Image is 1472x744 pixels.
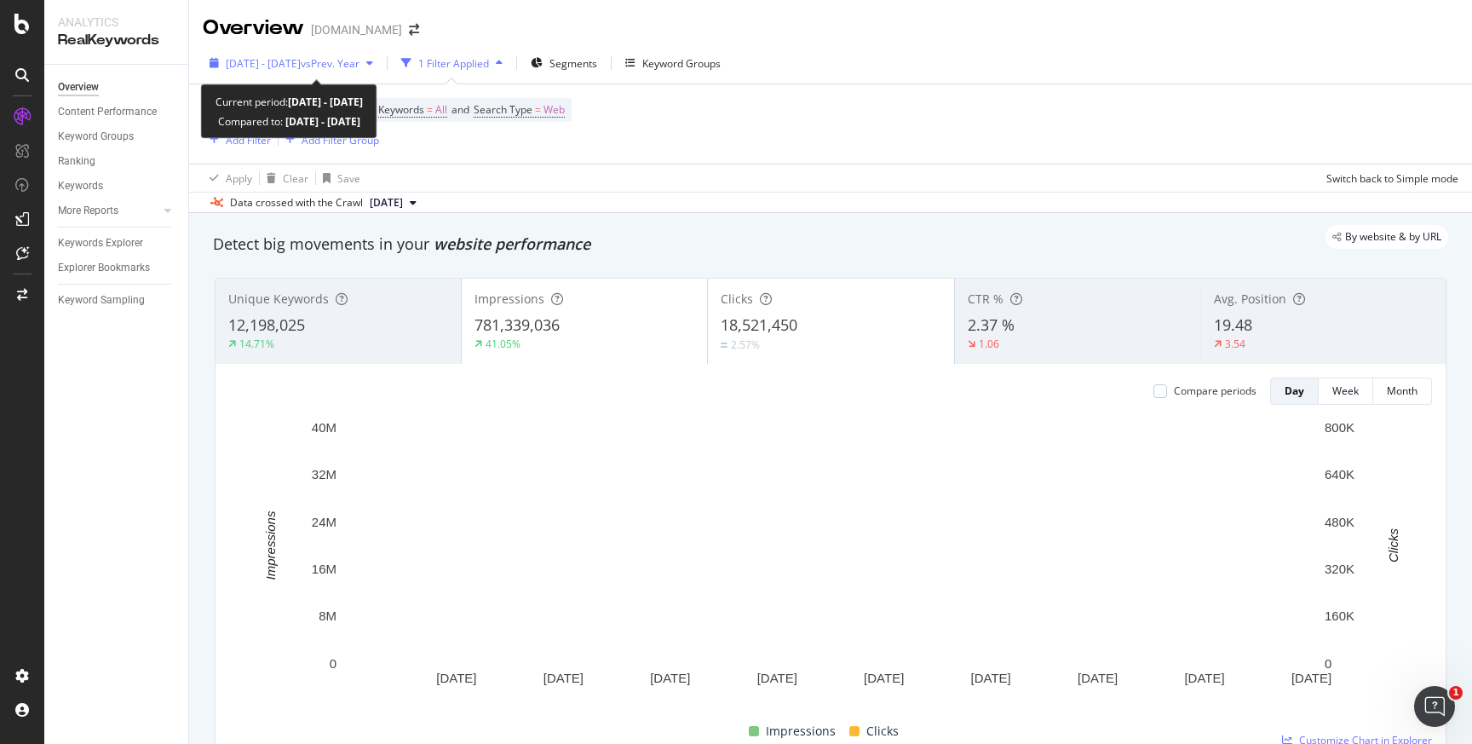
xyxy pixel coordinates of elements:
div: Compare periods [1174,384,1256,398]
span: All [435,98,447,122]
div: 1 Filter Applied [418,56,489,71]
span: 2025 Aug. 25th [370,195,403,211]
a: Explorer Bookmarks [58,259,176,277]
text: 24M [312,515,336,529]
button: Week [1319,378,1373,405]
text: Impressions [263,510,278,580]
div: Keyword Sampling [58,291,145,309]
span: vs Prev. Year [301,56,359,71]
span: and [451,102,469,117]
button: [DATE] [363,193,423,213]
span: Impressions [766,721,836,741]
div: legacy label [1325,225,1448,249]
span: 2.37 % [968,314,1015,335]
text: [DATE] [1078,671,1118,685]
svg: A chart. [229,418,1432,714]
text: [DATE] [971,671,1011,685]
b: [DATE] - [DATE] [288,95,363,109]
span: 19.48 [1214,314,1252,335]
div: Keyword Groups [642,56,721,71]
span: Avg. Position [1214,291,1286,307]
text: 640K [1325,467,1354,482]
b: [DATE] - [DATE] [283,114,360,129]
div: arrow-right-arrow-left [409,24,419,36]
a: Content Performance [58,103,176,121]
text: 32M [312,467,336,482]
button: Apply [203,164,252,192]
text: [DATE] [757,671,797,685]
span: = [535,102,541,117]
div: 2.57% [731,337,760,352]
span: 1 [1449,686,1463,700]
div: Overview [203,14,304,43]
div: Compared to: [218,112,360,131]
span: By website & by URL [1345,232,1441,242]
div: RealKeywords [58,31,175,50]
div: Overview [58,78,99,96]
text: 0 [1325,656,1331,671]
text: 160K [1325,608,1354,623]
button: Add Filter Group [279,130,379,150]
a: More Reports [58,202,159,220]
div: More Reports [58,202,118,220]
span: 18,521,450 [721,314,797,335]
div: Keywords Explorer [58,234,143,252]
span: CTR % [968,291,1003,307]
div: Keyword Groups [58,128,134,146]
text: 0 [330,656,336,671]
text: [DATE] [1184,671,1224,685]
div: Content Performance [58,103,157,121]
button: 1 Filter Applied [394,49,509,77]
div: Day [1285,384,1304,398]
div: Data crossed with the Crawl [230,195,363,211]
span: = [427,102,433,117]
span: 781,339,036 [474,314,560,335]
span: Search Type [474,102,532,117]
div: Save [337,171,360,186]
a: Keywords Explorer [58,234,176,252]
a: Ranking [58,153,176,170]
button: Day [1270,378,1319,405]
button: Save [316,164,360,192]
div: Keywords [58,177,103,195]
span: [DATE] - [DATE] [226,56,301,71]
div: 14.71% [239,337,274,351]
div: Month [1387,384,1417,398]
div: Add Filter Group [302,133,379,147]
div: Apply [226,171,252,186]
span: Keywords [378,102,424,117]
a: Keyword Groups [58,128,176,146]
span: 12,198,025 [228,314,305,335]
button: Month [1373,378,1432,405]
a: Keywords [58,177,176,195]
div: Switch back to Simple mode [1326,171,1458,186]
div: Explorer Bookmarks [58,259,150,277]
div: Add Filter [226,133,271,147]
div: [DOMAIN_NAME] [311,21,402,38]
img: Equal [721,343,727,348]
div: 41.05% [486,337,520,351]
span: Impressions [474,291,544,307]
a: Keyword Sampling [58,291,176,309]
text: 40M [312,420,336,435]
div: Analytics [58,14,175,31]
text: 480K [1325,515,1354,529]
text: [DATE] [650,671,690,685]
div: Clear [283,171,308,186]
text: [DATE] [436,671,476,685]
text: 16M [312,562,336,576]
button: [DATE] - [DATE]vsPrev. Year [203,49,380,77]
button: Clear [260,164,308,192]
text: 320K [1325,562,1354,576]
text: [DATE] [864,671,904,685]
a: Overview [58,78,176,96]
span: Web [543,98,565,122]
div: Week [1332,384,1359,398]
div: 3.54 [1225,337,1245,351]
text: Clicks [1386,528,1400,562]
text: 800K [1325,420,1354,435]
div: Ranking [58,153,95,170]
span: Clicks [866,721,899,741]
button: Add Filter [203,130,271,150]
